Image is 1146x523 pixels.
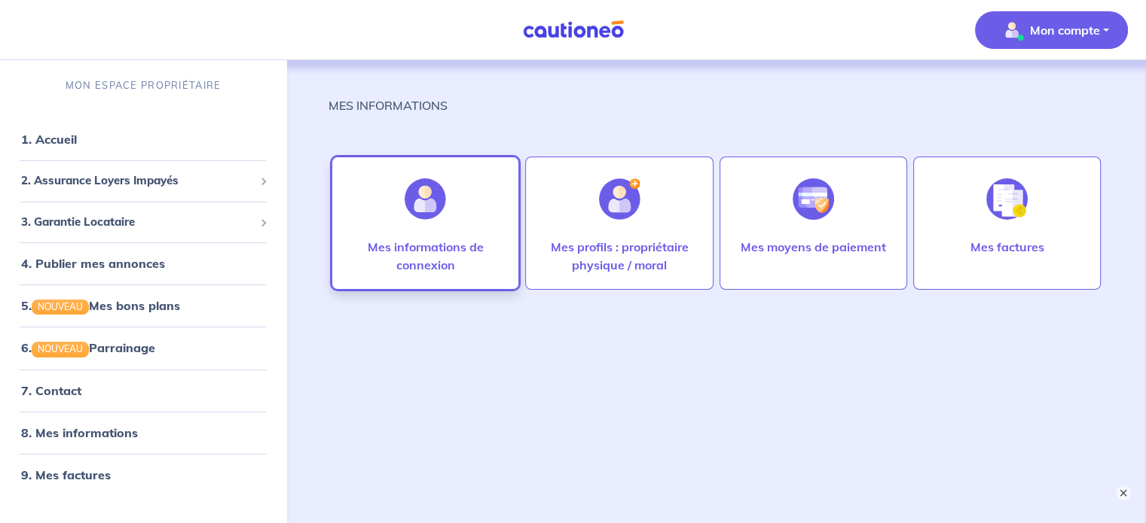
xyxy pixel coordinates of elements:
img: illu_account.svg [405,178,446,220]
div: 7. Contact [6,376,280,406]
p: MON ESPACE PROPRIÉTAIRE [66,78,221,93]
p: Mon compte [1030,21,1100,39]
p: Mes factures [970,238,1044,256]
div: 6.NOUVEAUParrainage [6,333,280,363]
div: 3. Garantie Locataire [6,208,280,237]
div: 8. Mes informations [6,418,280,448]
div: 9. Mes factures [6,460,280,490]
p: MES INFORMATIONS [329,96,448,114]
button: illu_account_valid_menu.svgMon compte [975,11,1128,49]
img: illu_credit_card_no_anim.svg [793,178,834,220]
a: 6.NOUVEAUParrainage [21,340,155,355]
a: 1. Accueil [21,132,77,147]
span: 2. Assurance Loyers Impayés [21,172,254,190]
button: × [1116,485,1131,500]
p: Mes moyens de paiement [741,238,886,256]
span: 3. Garantie Locataire [21,214,254,231]
img: illu_account_valid_menu.svg [1000,18,1024,42]
img: illu_account_add.svg [599,178,640,220]
a: 4. Publier mes annonces [21,256,165,271]
div: 4. Publier mes annonces [6,248,280,278]
div: 1. Accueil [6,124,280,154]
p: Mes informations de connexion [347,238,503,274]
a: 7. Contact [21,383,81,398]
a: 8. Mes informations [21,425,138,440]
img: Cautioneo [517,20,630,39]
p: Mes profils : propriétaire physique / moral [541,238,697,274]
a: 5.NOUVEAUMes bons plans [21,298,180,313]
div: 2. Assurance Loyers Impayés [6,166,280,196]
div: 5.NOUVEAUMes bons plans [6,290,280,321]
img: illu_invoice.svg [986,178,1028,220]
